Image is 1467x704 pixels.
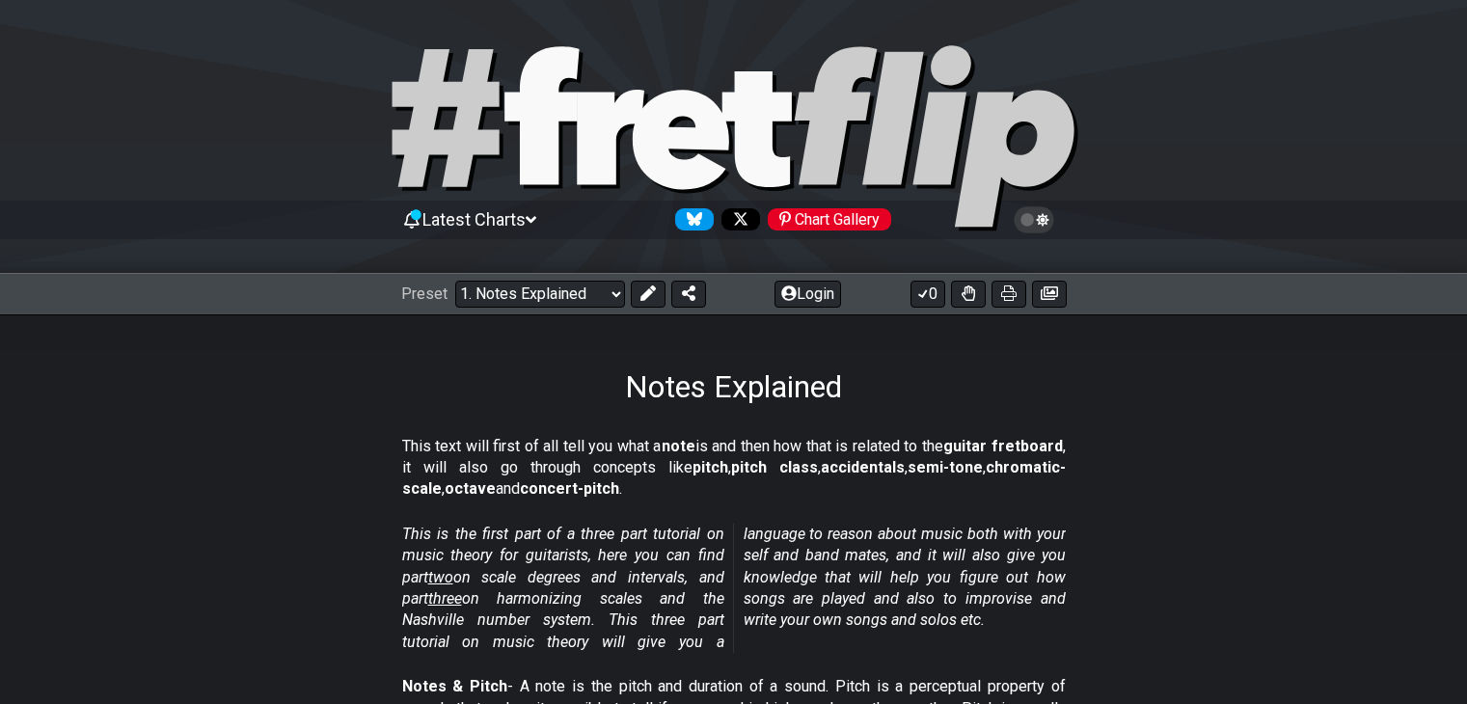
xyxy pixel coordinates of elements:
[1032,281,1067,308] button: Create image
[401,284,448,303] span: Preset
[631,281,666,308] button: Edit Preset
[951,281,986,308] button: Toggle Dexterity for all fretkits
[760,208,891,230] a: #fretflip at Pinterest
[731,458,818,476] strong: pitch class
[402,436,1066,501] p: This text will first of all tell you what a is and then how that is related to the , it will also...
[992,281,1026,308] button: Print
[520,479,619,498] strong: concert-pitch
[428,589,462,608] span: three
[455,281,625,308] select: Preset
[402,677,507,695] strong: Notes & Pitch
[1023,211,1046,229] span: Toggle light / dark theme
[908,458,983,476] strong: semi-tone
[714,208,760,230] a: Follow #fretflip at X
[667,208,714,230] a: Follow #fretflip at Bluesky
[428,568,453,586] span: two
[402,525,1066,651] em: This is the first part of a three part tutorial on music theory for guitarists, here you can find...
[768,208,891,230] div: Chart Gallery
[662,437,695,455] strong: note
[671,281,706,308] button: Share Preset
[625,368,842,405] h1: Notes Explained
[943,437,1063,455] strong: guitar fretboard
[774,281,841,308] button: Login
[910,281,945,308] button: 0
[422,209,526,230] span: Latest Charts
[821,458,905,476] strong: accidentals
[445,479,496,498] strong: octave
[693,458,728,476] strong: pitch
